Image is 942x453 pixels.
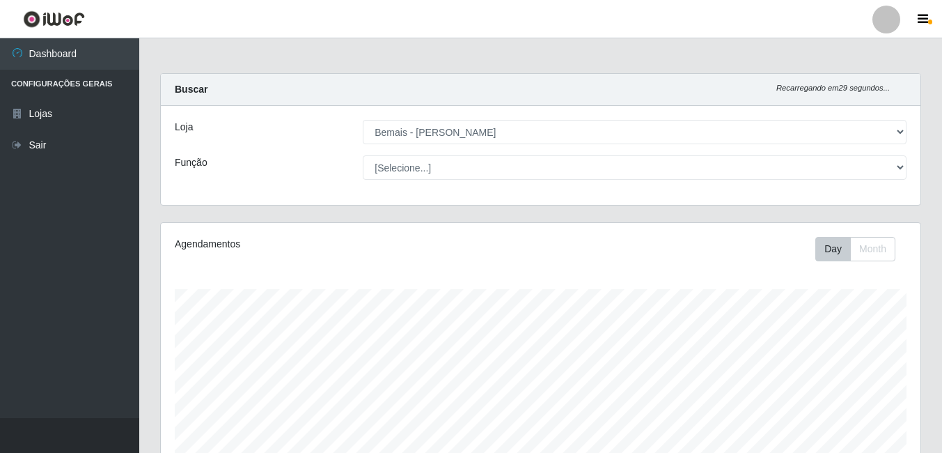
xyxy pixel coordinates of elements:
[850,237,895,261] button: Month
[175,84,207,95] strong: Buscar
[815,237,851,261] button: Day
[175,155,207,170] label: Função
[815,237,895,261] div: First group
[175,237,467,252] div: Agendamentos
[23,10,85,28] img: CoreUI Logo
[776,84,890,92] i: Recarregando em 29 segundos...
[815,237,906,261] div: Toolbar with button groups
[175,120,193,135] label: Loja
